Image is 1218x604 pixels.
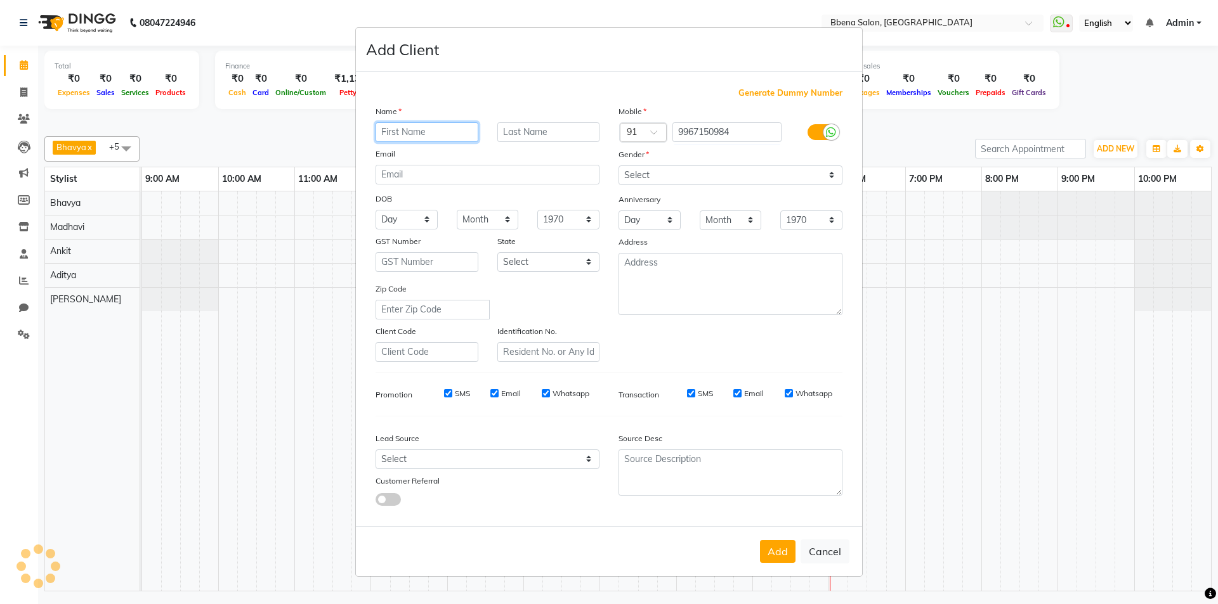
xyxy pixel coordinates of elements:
label: Email [376,148,395,160]
label: Whatsapp [796,388,832,399]
label: State [497,236,516,247]
label: Promotion [376,389,412,401]
input: Enter Zip Code [376,300,490,319]
label: Email [744,388,764,399]
input: Client Code [376,342,478,362]
span: Generate Dummy Number [738,87,842,100]
label: SMS [455,388,470,399]
input: GST Number [376,252,478,272]
input: Last Name [497,122,600,142]
input: Email [376,165,599,184]
label: DOB [376,193,392,205]
label: GST Number [376,236,421,247]
label: Lead Source [376,433,419,444]
label: SMS [698,388,713,399]
label: Client Code [376,326,416,337]
label: Transaction [619,389,659,401]
label: Zip Code [376,283,407,295]
label: Email [501,388,521,399]
h4: Add Client [366,38,439,61]
label: Mobile [619,106,646,117]
input: Mobile [672,122,782,142]
button: Cancel [801,539,849,563]
label: Identification No. [497,326,557,337]
label: Whatsapp [553,388,589,399]
label: Gender [619,149,649,160]
input: Resident No. or Any Id [497,342,600,362]
label: Address [619,236,648,248]
label: Customer Referral [376,475,440,487]
input: First Name [376,122,478,142]
button: Add [760,540,796,563]
label: Name [376,106,402,117]
label: Anniversary [619,194,660,205]
label: Source Desc [619,433,662,444]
